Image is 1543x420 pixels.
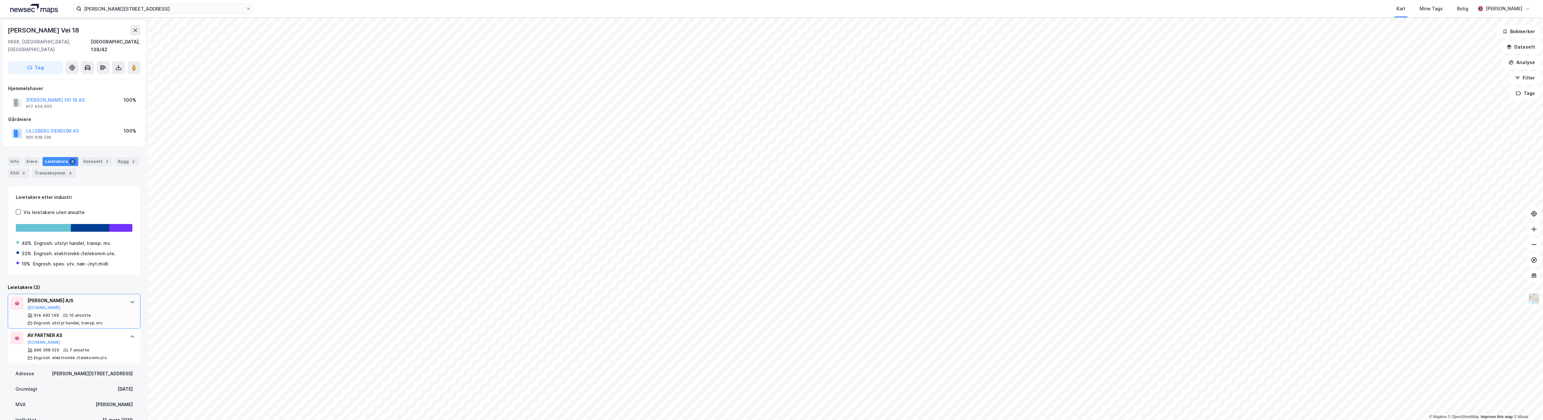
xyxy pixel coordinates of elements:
[32,169,76,178] div: Transaksjoner
[8,116,140,123] div: Gårdeiere
[15,401,26,408] div: MVA
[124,96,136,104] div: 100%
[33,260,109,268] div: Engrosh. spes. utv. nær.-/nyt.midl.
[8,169,29,178] div: ESG
[15,385,37,393] div: Grunnlagt
[34,250,116,257] div: Engrosh. elektronikk-/telekomm.uts.
[81,157,113,166] div: Datasett
[69,313,91,318] div: 10 ansatte
[1457,5,1468,13] div: Bolig
[8,38,91,53] div: 0666, [GEOGRAPHIC_DATA], [GEOGRAPHIC_DATA]
[1511,389,1543,420] iframe: Chat Widget
[27,305,61,310] button: [DOMAIN_NAME]
[69,158,76,165] div: 3
[8,25,81,35] div: [PERSON_NAME] Vei 18
[8,157,21,166] div: Info
[10,4,58,14] img: logo.a4113a55bc3d86da70a041830d287a7e.svg
[1481,415,1513,419] a: Improve this map
[104,158,110,165] div: 2
[81,4,246,14] input: Søk på adresse, matrikkel, gårdeiere, leietakere eller personer
[34,321,103,326] div: Engrosh. utstyr handel, transp. mv.
[118,385,133,393] div: [DATE]
[115,157,139,166] div: Bygg
[124,127,136,135] div: 100%
[91,38,140,53] div: [GEOGRAPHIC_DATA], 138/42
[26,104,52,109] div: 917 454 655
[20,170,27,176] div: 3
[34,348,59,353] div: 996 368 025
[26,135,51,140] div: 920 638 236
[1396,5,1405,13] div: Kart
[1528,293,1540,305] img: Z
[52,370,133,378] div: [PERSON_NAME][STREET_ADDRESS]
[70,348,89,353] div: 7 ansatte
[34,239,111,247] div: Engrosh. utstyr handel, transp. mv.
[16,193,132,201] div: Leietakere etter industri
[1501,41,1540,53] button: Datasett
[24,209,85,216] div: Vis leietakere uten ansatte
[1448,415,1479,419] a: OpenStreetMap
[22,239,32,247] div: 48%
[24,157,40,166] div: Eiere
[1509,71,1540,84] button: Filter
[22,250,31,257] div: 33%
[96,401,133,408] div: [PERSON_NAME]
[34,355,108,360] div: Engrosh. elektronikk-/telekomm.uts.
[15,370,34,378] div: Adresse
[34,313,59,318] div: 914 492 149
[8,85,140,92] div: Hjemmelshaver
[22,260,30,268] div: 19%
[1510,87,1540,100] button: Tags
[27,331,123,339] div: AV PARTNER AS
[1503,56,1540,69] button: Analyse
[43,157,78,166] div: Leietakere
[1429,415,1447,419] a: Mapbox
[1497,25,1540,38] button: Bokmerker
[27,297,123,304] div: [PERSON_NAME] A/S
[8,284,140,291] div: Leietakere (3)
[27,340,61,345] button: [DOMAIN_NAME]
[130,158,137,165] div: 2
[1486,5,1522,13] div: [PERSON_NAME]
[1420,5,1443,13] div: Mine Tags
[67,170,73,176] div: 4
[8,61,63,74] button: Tag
